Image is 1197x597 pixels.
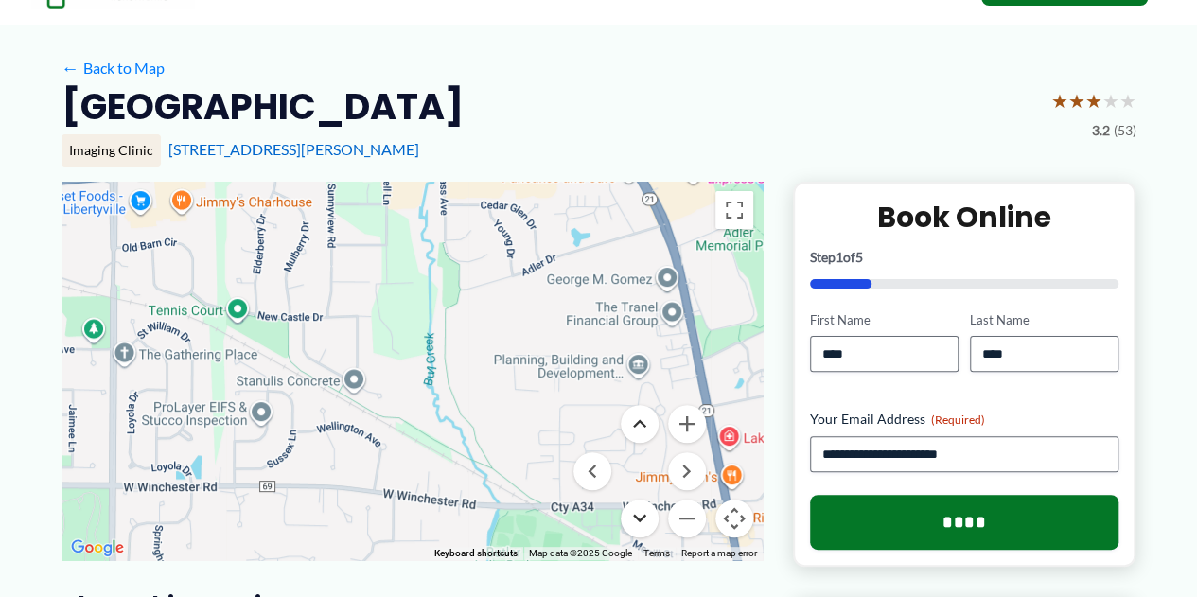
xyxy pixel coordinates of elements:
label: Your Email Address [810,410,1119,429]
label: First Name [810,311,959,329]
button: Move left [573,452,611,490]
span: (Required) [931,413,985,427]
a: Report a map error [681,548,757,558]
h2: [GEOGRAPHIC_DATA] [62,83,464,130]
span: ★ [1119,83,1136,118]
span: 3.2 [1092,118,1110,143]
span: ★ [1085,83,1102,118]
span: Map data ©2025 Google [529,548,632,558]
button: Map camera controls [715,500,753,537]
button: Move right [668,452,706,490]
a: [STREET_ADDRESS][PERSON_NAME] [168,140,419,158]
button: Move down [621,500,659,537]
span: 5 [855,249,863,265]
button: Zoom in [668,405,706,443]
span: 1 [836,249,843,265]
button: Zoom out [668,500,706,537]
div: Imaging Clinic [62,134,161,167]
span: ★ [1068,83,1085,118]
p: Step of [810,251,1119,264]
h2: Book Online [810,199,1119,236]
span: ★ [1102,83,1119,118]
span: ★ [1051,83,1068,118]
button: Move up [621,405,659,443]
span: ← [62,59,79,77]
a: Terms (opens in new tab) [643,548,670,558]
button: Keyboard shortcuts [434,547,518,560]
img: Google [66,536,129,560]
label: Last Name [970,311,1118,329]
a: Open this area in Google Maps (opens a new window) [66,536,129,560]
span: (53) [1114,118,1136,143]
button: Toggle fullscreen view [715,191,753,229]
a: ←Back to Map [62,54,165,82]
